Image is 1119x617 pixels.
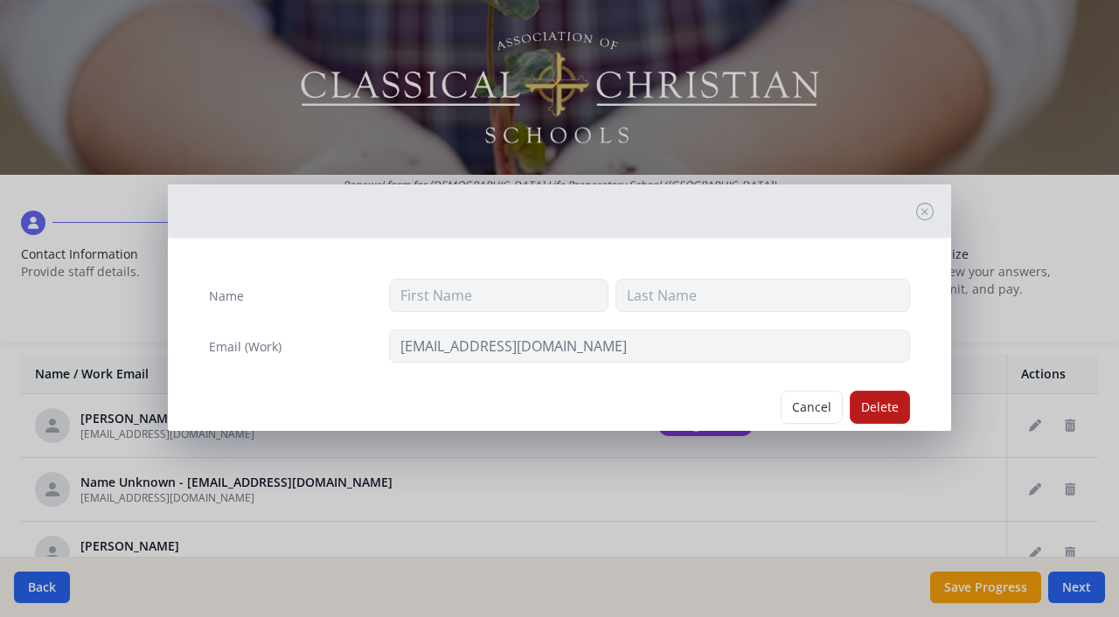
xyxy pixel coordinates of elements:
[209,338,281,356] label: Email (Work)
[389,279,608,312] input: First Name
[389,329,911,363] input: contact@site.com
[781,391,843,424] button: Cancel
[850,391,910,424] button: Delete
[209,288,244,305] label: Name
[615,279,910,312] input: Last Name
